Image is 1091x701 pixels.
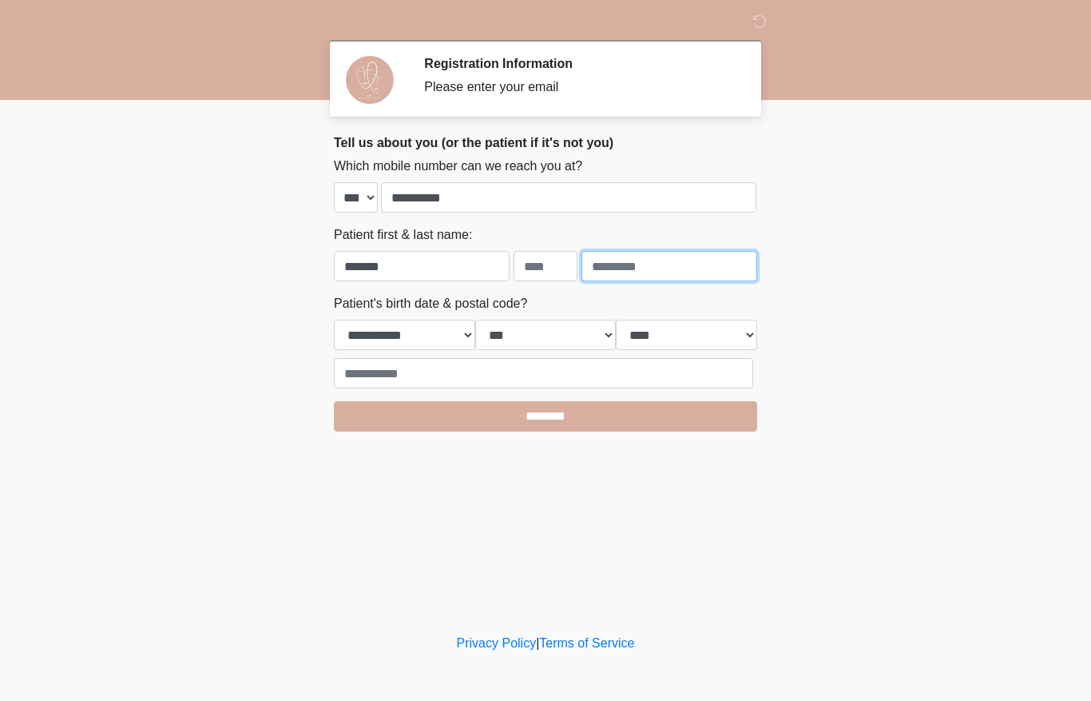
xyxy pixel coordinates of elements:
img: Agent Avatar [346,56,394,104]
a: | [536,636,539,650]
a: Privacy Policy [457,636,537,650]
label: Which mobile number can we reach you at? [334,157,582,176]
label: Patient's birth date & postal code? [334,294,527,313]
img: DM Wellness & Aesthetics Logo [318,12,339,32]
label: Patient first & last name: [334,225,472,245]
div: Please enter your email [424,78,733,97]
a: Terms of Service [539,636,634,650]
h2: Tell us about you (or the patient if it's not you) [334,135,757,150]
h2: Registration Information [424,56,733,71]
